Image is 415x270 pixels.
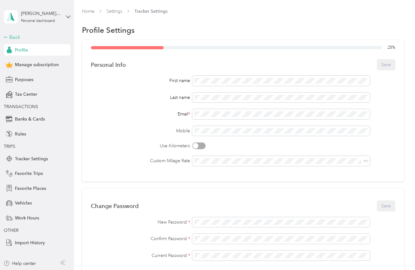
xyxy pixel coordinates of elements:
[379,234,415,270] iframe: Everlance-gr Chat Button Frame
[388,45,395,51] span: 25 %
[82,9,94,14] a: Home
[134,8,167,15] span: Tracker Settings
[15,215,39,221] span: Work Hours
[15,116,45,122] span: Banks & Cards
[21,19,55,23] div: Personal dashboard
[15,156,48,162] span: Tracker Settings
[4,33,67,41] div: Back
[91,128,190,134] label: Mobile
[91,77,190,84] div: First name
[15,76,33,83] span: Purposes
[91,219,190,225] label: New Password
[15,61,59,68] span: Manage subscription
[91,157,190,164] label: Custom Milage Rate
[4,144,15,149] span: TRIPS
[91,235,190,242] label: Confirm Password
[106,9,122,14] a: Settings
[91,61,126,68] div: Personal Info
[4,104,38,109] span: TRANSACTIONS
[91,111,190,117] div: Email
[15,91,37,98] span: Tax Center
[91,142,190,149] label: Use Kilometers
[82,27,135,33] h1: Profile Settings
[3,260,36,267] button: Help center
[364,158,368,163] span: mi
[91,94,190,101] div: Last name
[91,203,139,209] div: Change Password
[15,131,26,137] span: Rules
[91,252,190,259] label: Current Password
[15,185,46,192] span: Favorite Places
[4,228,18,233] span: OTHER
[15,200,32,206] span: Vehicles
[21,10,61,17] div: [PERSON_NAME][EMAIL_ADDRESS][DOMAIN_NAME]
[15,47,28,53] span: Profile
[15,239,45,246] span: Import History
[15,170,43,177] span: Favorite Trips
